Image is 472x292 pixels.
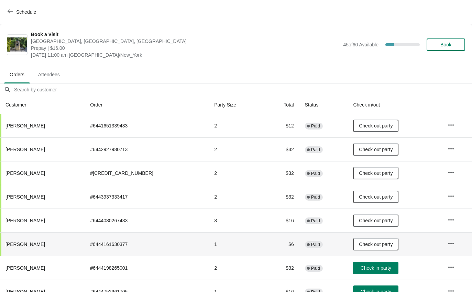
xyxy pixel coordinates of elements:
th: Check in/out [348,96,442,114]
td: 1 [209,232,264,256]
span: Paid [311,123,320,129]
span: Orders [4,68,30,81]
span: Check out party [359,123,393,128]
td: $12 [264,114,299,137]
span: Paid [311,266,320,271]
button: Check out party [353,120,398,132]
img: Book a Visit [7,37,27,52]
span: [PERSON_NAME] [6,242,45,247]
td: $16 [264,209,299,232]
span: Paid [311,218,320,224]
span: Paid [311,194,320,200]
td: $32 [264,185,299,209]
button: Check out party [353,191,398,203]
th: Total [264,96,299,114]
td: # 6442927980713 [85,137,209,161]
button: Check in party [353,262,398,274]
th: Order [85,96,209,114]
td: # [CREDIT_CARD_NUMBER] [85,161,209,185]
td: 2 [209,161,264,185]
td: $32 [264,256,299,280]
td: 2 [209,137,264,161]
span: [GEOGRAPHIC_DATA], [GEOGRAPHIC_DATA], [GEOGRAPHIC_DATA] [31,38,340,45]
span: 45 of 60 Available [343,42,378,47]
td: $32 [264,161,299,185]
span: Check out party [359,170,393,176]
span: Book [440,42,451,47]
span: Paid [311,242,320,247]
span: [PERSON_NAME] [6,170,45,176]
button: Check out party [353,167,398,179]
span: Check in party [361,265,391,271]
span: [PERSON_NAME] [6,194,45,200]
td: # 6444161630377 [85,232,209,256]
span: Schedule [16,9,36,15]
button: Book [427,38,465,51]
td: 2 [209,185,264,209]
span: Check out party [359,218,393,223]
button: Check out party [353,238,398,250]
td: # 6444198265001 [85,256,209,280]
td: # 6444080267433 [85,209,209,232]
span: [PERSON_NAME] [6,123,45,128]
td: $32 [264,137,299,161]
span: [PERSON_NAME] [6,218,45,223]
span: Prepay | $16.00 [31,45,340,52]
span: Paid [311,147,320,153]
span: Book a Visit [31,31,340,38]
td: # 6443937333417 [85,185,209,209]
span: Check out party [359,242,393,247]
td: $6 [264,232,299,256]
span: [PERSON_NAME] [6,265,45,271]
td: 3 [209,209,264,232]
button: Check out party [353,214,398,227]
td: 2 [209,256,264,280]
td: # 6441651339433 [85,114,209,137]
td: 2 [209,114,264,137]
input: Search by customer [14,83,472,96]
th: Status [299,96,348,114]
span: Paid [311,171,320,176]
button: Schedule [3,6,42,18]
th: Party Size [209,96,264,114]
span: Attendees [33,68,65,81]
button: Check out party [353,143,398,156]
span: Check out party [359,147,393,152]
span: [DATE] 11:00 am [GEOGRAPHIC_DATA]/New_York [31,52,340,58]
span: [PERSON_NAME] [6,147,45,152]
span: Check out party [359,194,393,200]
